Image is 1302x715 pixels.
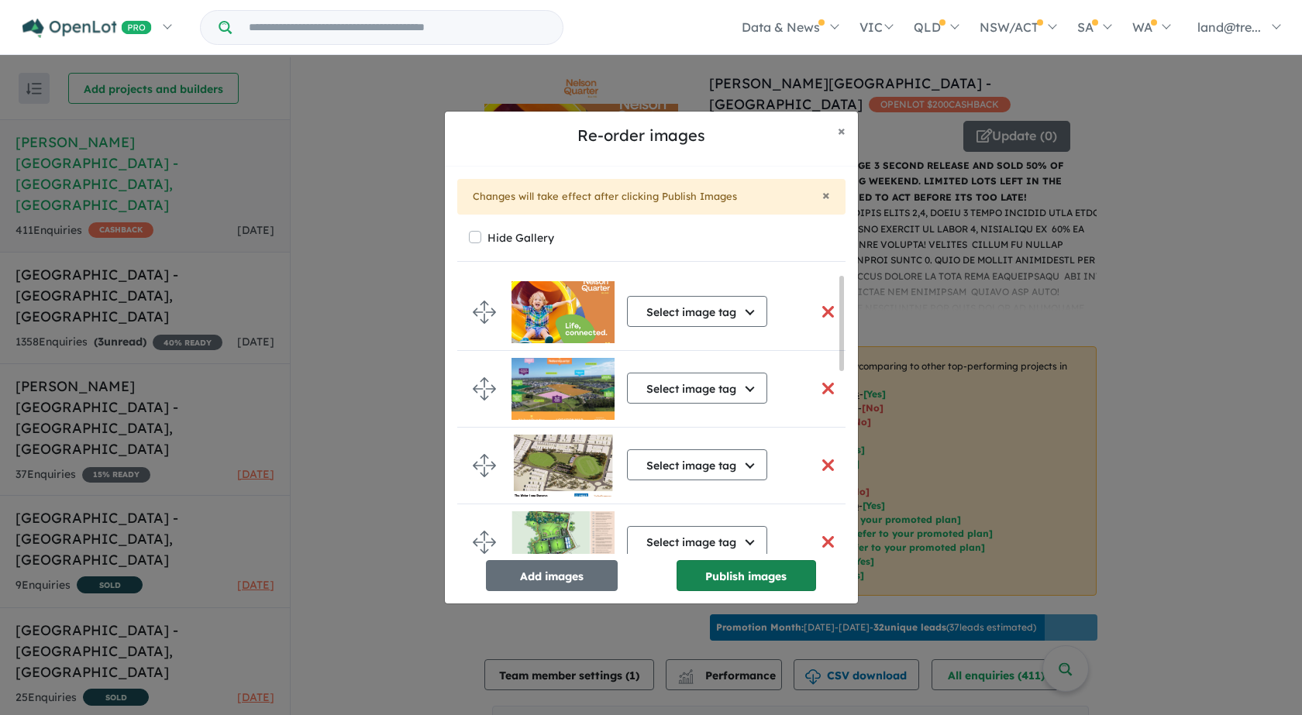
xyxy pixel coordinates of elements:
button: Select image tag [627,296,767,327]
img: Nelson%20Quarter%20Estate%20-%20Box%20Hill___1754971799.jpg [511,511,615,573]
img: Nelson%20Quarter%20Estate%20-%20Box%20Hill___1755042968.jpg [511,435,615,497]
button: Add images [486,560,618,591]
span: land@tre... [1197,19,1261,35]
div: Changes will take effect after clicking Publish Images [457,179,846,215]
img: drag.svg [473,454,496,477]
button: Publish images [677,560,816,591]
span: × [822,186,830,204]
img: drag.svg [473,301,496,324]
img: Openlot PRO Logo White [22,19,152,38]
button: Select image tag [627,526,767,557]
label: Hide Gallery [487,227,554,249]
span: × [838,122,846,139]
button: Select image tag [627,373,767,404]
img: drag.svg [473,377,496,400]
img: Nelson%20Quarter%20Estate%20-%20Box%20Hill___1745300752.jpg [511,358,615,420]
img: drag.svg [473,531,496,554]
input: Try estate name, suburb, builder or developer [235,11,560,44]
button: Close [822,188,830,202]
button: Select image tag [627,449,767,480]
img: Nelson%20Quarter%20Estate%20-%20Box%20Hill___1755825304.jpg [511,281,615,343]
h5: Re-order images [457,124,825,147]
